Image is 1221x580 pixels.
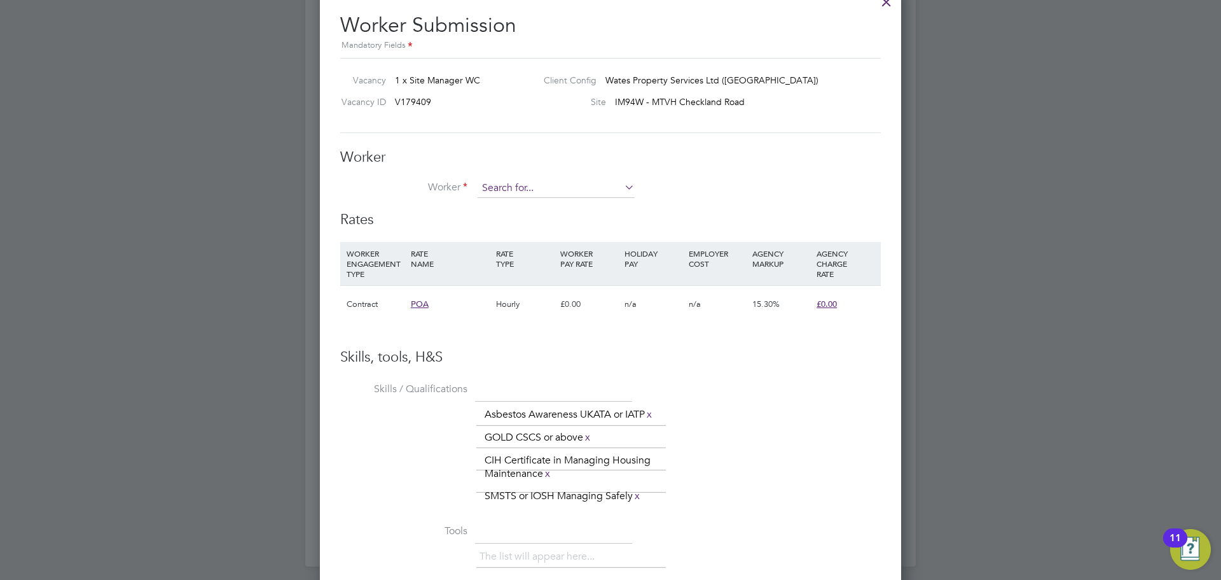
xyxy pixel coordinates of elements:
[583,429,592,446] a: x
[645,406,654,423] a: x
[340,348,881,367] h3: Skills, tools, H&S
[335,74,386,86] label: Vacancy
[817,299,837,309] span: £0.00
[340,3,881,53] h2: Worker Submission
[479,429,597,446] li: GOLD CSCS or above
[493,242,557,275] div: RATE TYPE
[752,299,780,309] span: 15.30%
[557,242,621,275] div: WORKER PAY RATE
[615,96,745,108] span: IM94W - MTVH Checkland Road
[749,242,813,275] div: AGENCY MARKUP
[478,179,635,198] input: Search for...
[408,242,493,275] div: RATE NAME
[534,74,597,86] label: Client Config
[335,96,386,108] label: Vacancy ID
[343,242,408,285] div: WORKER ENGAGEMENT TYPE
[605,74,818,86] span: Wates Property Services Ltd ([GEOGRAPHIC_DATA])
[557,286,621,323] div: £0.00
[689,299,701,309] span: n/a
[686,242,750,275] div: EMPLOYER COST
[534,96,606,108] label: Site
[340,383,467,396] label: Skills / Qualifications
[633,488,642,504] a: x
[479,406,659,423] li: Asbestos Awareness UKATA or IATP
[340,525,467,538] label: Tools
[340,148,881,167] h3: Worker
[411,299,429,309] span: POA
[624,299,637,309] span: n/a
[479,548,600,565] li: The list will appear here...
[1169,538,1181,555] div: 11
[479,452,664,483] li: CIH Certificate in Managing Housing Maintenance
[493,286,557,323] div: Hourly
[395,74,480,86] span: 1 x Site Manager WC
[1170,529,1211,570] button: Open Resource Center, 11 new notifications
[395,96,431,108] span: V179409
[343,286,408,323] div: Contract
[479,488,647,505] li: SMSTS or IOSH Managing Safely
[621,242,686,275] div: HOLIDAY PAY
[340,39,881,53] div: Mandatory Fields
[543,465,552,482] a: x
[340,181,467,194] label: Worker
[813,242,878,285] div: AGENCY CHARGE RATE
[340,211,881,229] h3: Rates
